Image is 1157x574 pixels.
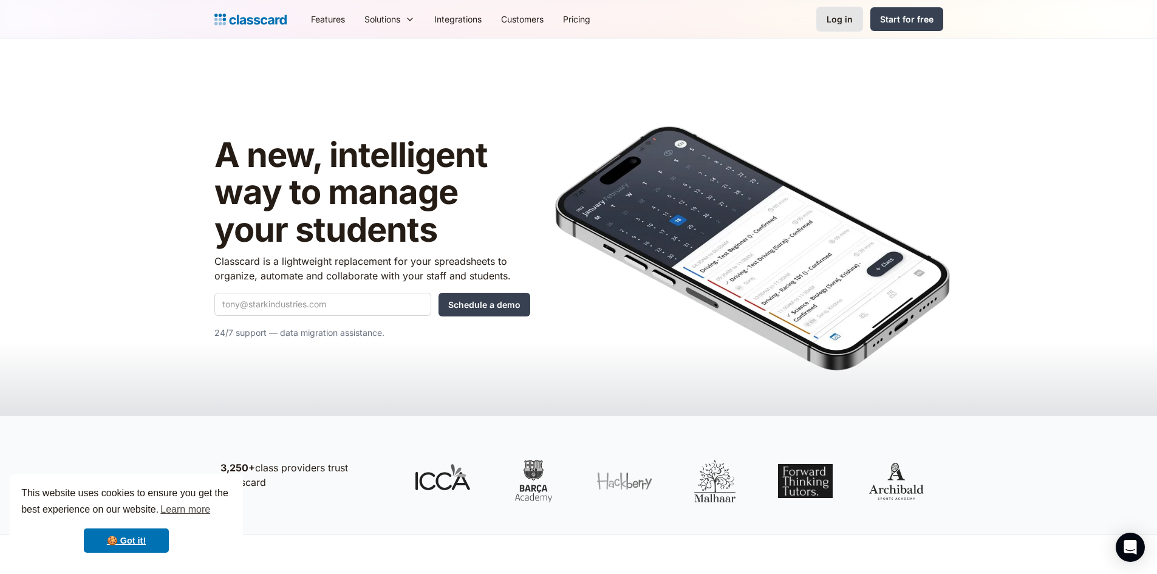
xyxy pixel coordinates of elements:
a: dismiss cookie message [84,528,169,553]
input: tony@starkindustries.com [214,293,431,316]
p: 24/7 support — data migration assistance. [214,326,530,340]
a: Log in [816,7,863,32]
form: Quick Demo Form [214,293,530,316]
input: Schedule a demo [439,293,530,316]
a: Features [301,5,355,33]
div: Solutions [355,5,425,33]
div: Solutions [364,13,400,26]
p: class providers trust Classcard [220,460,391,490]
a: Pricing [553,5,600,33]
div: Log in [827,13,853,26]
p: Classcard is a lightweight replacement for your spreadsheets to organize, automate and collaborat... [214,254,530,283]
div: Open Intercom Messenger [1116,533,1145,562]
a: Customers [491,5,553,33]
div: Start for free [880,13,933,26]
a: Integrations [425,5,491,33]
a: Logo [214,11,287,28]
span: This website uses cookies to ensure you get the best experience on our website. [21,486,231,519]
strong: 3,250+ [220,462,255,474]
h1: A new, intelligent way to manage your students [214,137,530,249]
div: cookieconsent [10,474,243,564]
a: learn more about cookies [159,501,212,519]
a: Start for free [870,7,943,31]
